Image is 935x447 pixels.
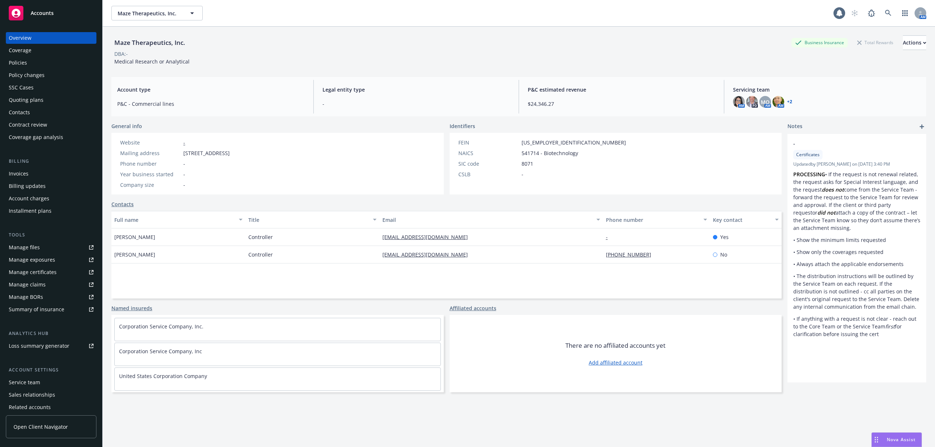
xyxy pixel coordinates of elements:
span: $24,346.27 [528,100,715,108]
div: Business Insurance [791,38,848,47]
button: Full name [111,211,245,228]
span: P&C - Commercial lines [117,100,305,108]
p: • Always attach the applicable endorsements [793,260,920,268]
span: Medical Research or Analytical [114,58,190,65]
span: Certificates [796,151,820,158]
a: Loss summary generator [6,340,96,352]
div: Contract review [9,119,47,131]
a: Policy changes [6,69,96,81]
span: [STREET_ADDRESS] [183,149,230,157]
div: Contacts [9,107,30,118]
span: P&C estimated revenue [528,86,715,93]
button: Title [245,211,379,228]
div: DBA: - [114,50,128,58]
p: • If the request is not renewal related, the request asks for Special Interest language, and the ... [793,170,920,232]
div: Manage certificates [9,266,57,278]
span: - [793,140,901,147]
span: Open Client Navigator [14,423,68,431]
a: Summary of insurance [6,304,96,315]
em: first [885,323,895,330]
a: Manage BORs [6,291,96,303]
div: Analytics hub [6,330,96,337]
span: General info [111,122,142,130]
a: Search [881,6,896,20]
span: Accounts [31,10,54,16]
a: Overview [6,32,96,44]
div: Phone number [120,160,180,167]
div: Service team [9,377,40,388]
div: Invoices [9,168,28,180]
div: SIC code [458,160,519,167]
span: Account type [117,86,305,93]
a: Named insureds [111,304,152,312]
span: - [183,170,185,178]
div: Key contact [713,216,771,224]
p: • Show the minimum limits requested [793,236,920,244]
a: +2 [787,100,792,104]
a: add [917,122,926,131]
a: Related accounts [6,401,96,413]
div: Account charges [9,193,49,204]
span: Nova Assist [887,436,916,443]
div: Overview [9,32,31,44]
a: Manage files [6,242,96,253]
a: [EMAIL_ADDRESS][DOMAIN_NAME] [382,251,474,258]
button: Phone number [603,211,710,228]
a: Contacts [6,107,96,118]
span: Legal entity type [323,86,510,93]
p: • Show only the coverages requested [793,248,920,256]
div: Installment plans [9,205,51,217]
a: SSC Cases [6,82,96,93]
span: [PERSON_NAME] [114,251,155,258]
div: Sales relationships [9,389,55,401]
span: Identifiers [450,122,475,130]
span: 8071 [522,160,533,167]
a: Manage certificates [6,266,96,278]
a: Quoting plans [6,94,96,106]
span: 541714 - Biotechnology [522,149,578,157]
div: NAICS [458,149,519,157]
em: did not [817,209,836,216]
div: Full name [114,216,234,224]
div: Total Rewards [854,38,897,47]
div: Billing updates [9,180,46,192]
button: Actions [903,35,926,50]
a: Corporation Service Company, Inc [119,348,202,355]
span: MQ [761,98,770,106]
a: Affiliated accounts [450,304,496,312]
button: Email [379,211,603,228]
div: -CertificatesUpdatedby [PERSON_NAME] on [DATE] 3:40 PMPROCESSING• If the request is not renewal r... [787,134,926,344]
span: - [323,100,510,108]
a: Contract review [6,119,96,131]
div: Related accounts [9,401,51,413]
a: Account charges [6,193,96,204]
div: Title [248,216,369,224]
a: - [606,234,614,240]
div: Manage files [9,242,40,253]
a: Coverage gap analysis [6,131,96,143]
div: Tools [6,231,96,239]
div: Phone number [606,216,699,224]
div: Coverage gap analysis [9,131,63,143]
div: Drag to move [872,433,881,447]
a: Service team [6,377,96,388]
div: CSLB [458,170,519,178]
div: FEIN [458,139,519,146]
a: Invoices [6,168,96,180]
a: Report a Bug [864,6,879,20]
a: [PHONE_NUMBER] [606,251,657,258]
span: There are no affiliated accounts yet [565,341,665,350]
button: Key contact [710,211,782,228]
p: • The distribution instructions will be outlined by the Service Team on each request. If the dist... [793,272,920,311]
a: - [183,139,185,146]
a: Installment plans [6,205,96,217]
div: Email [382,216,592,224]
div: Billing [6,158,96,165]
div: Year business started [120,170,180,178]
strong: PROCESSING [793,171,825,178]
div: Mailing address [120,149,180,157]
span: Controller [248,251,273,258]
a: Sales relationships [6,389,96,401]
a: United States Corporation Company [119,373,207,379]
span: Manage exposures [6,254,96,266]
